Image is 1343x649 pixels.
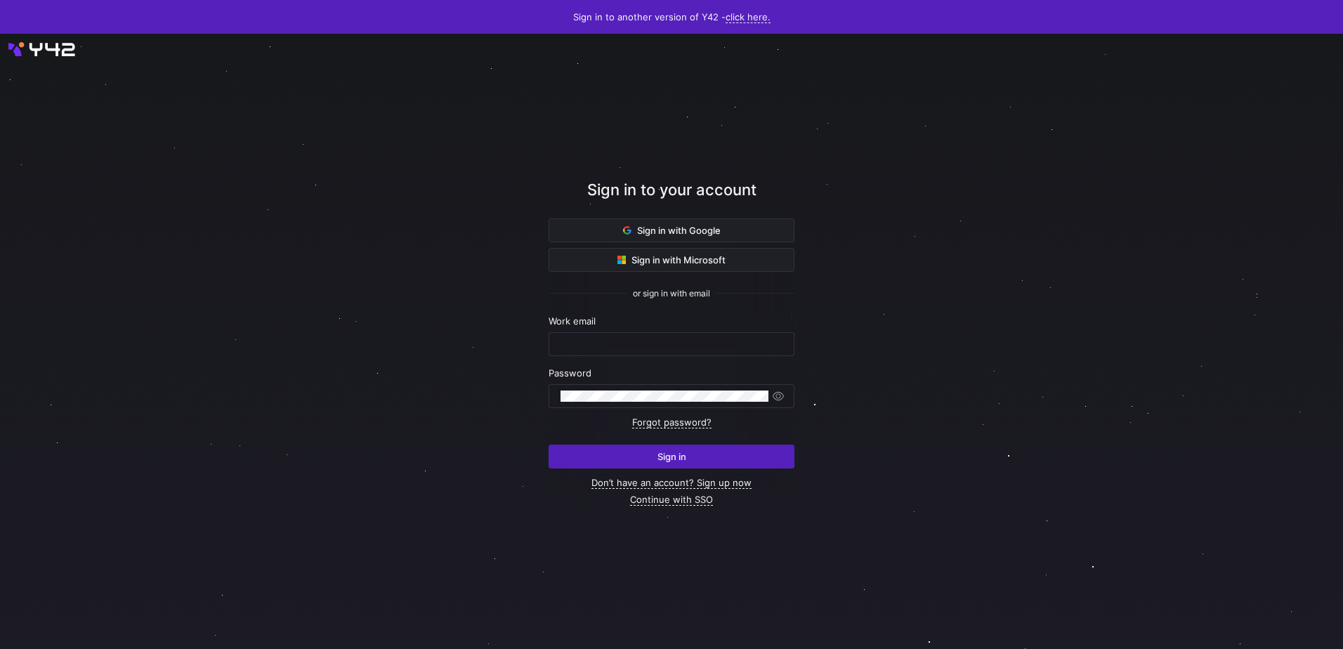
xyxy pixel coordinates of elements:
[630,494,713,506] a: Continue with SSO
[549,367,591,379] span: Password
[591,477,752,489] a: Don’t have an account? Sign up now
[632,417,712,428] a: Forgot password?
[549,218,794,242] button: Sign in with Google
[549,178,794,218] div: Sign in to your account
[726,11,771,23] a: click here.
[617,254,726,265] span: Sign in with Microsoft
[657,451,686,462] span: Sign in
[549,315,596,327] span: Work email
[549,248,794,272] button: Sign in with Microsoft
[623,225,721,236] span: Sign in with Google
[633,289,710,299] span: or sign in with email
[549,445,794,468] button: Sign in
